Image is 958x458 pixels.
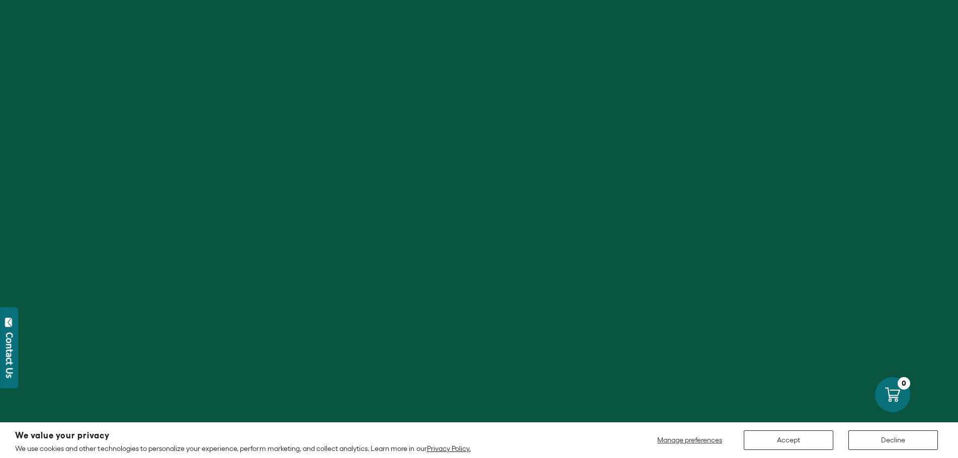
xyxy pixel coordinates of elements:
[651,430,729,450] button: Manage preferences
[848,430,938,450] button: Decline
[15,444,471,453] p: We use cookies and other technologies to personalize your experience, perform marketing, and coll...
[427,444,471,452] a: Privacy Policy.
[15,431,471,440] h2: We value your privacy
[744,430,833,450] button: Accept
[5,332,15,378] div: Contact Us
[657,436,722,444] span: Manage preferences
[898,377,910,390] div: 0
